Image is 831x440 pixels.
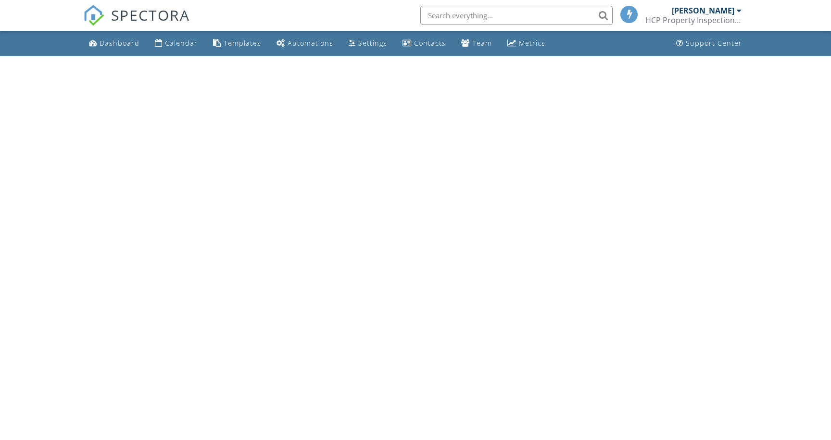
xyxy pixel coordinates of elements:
[83,5,104,26] img: The Best Home Inspection Software - Spectora
[209,35,265,52] a: Templates
[519,38,545,48] div: Metrics
[672,35,746,52] a: Support Center
[686,38,742,48] div: Support Center
[85,35,143,52] a: Dashboard
[504,35,549,52] a: Metrics
[420,6,613,25] input: Search everything...
[111,5,190,25] span: SPECTORA
[151,35,201,52] a: Calendar
[672,6,734,15] div: [PERSON_NAME]
[457,35,496,52] a: Team
[288,38,333,48] div: Automations
[399,35,450,52] a: Contacts
[224,38,261,48] div: Templates
[345,35,391,52] a: Settings
[165,38,198,48] div: Calendar
[645,15,742,25] div: HCP Property Inspections Arizona
[83,13,190,33] a: SPECTORA
[273,35,337,52] a: Automations (Basic)
[472,38,492,48] div: Team
[414,38,446,48] div: Contacts
[358,38,387,48] div: Settings
[100,38,139,48] div: Dashboard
